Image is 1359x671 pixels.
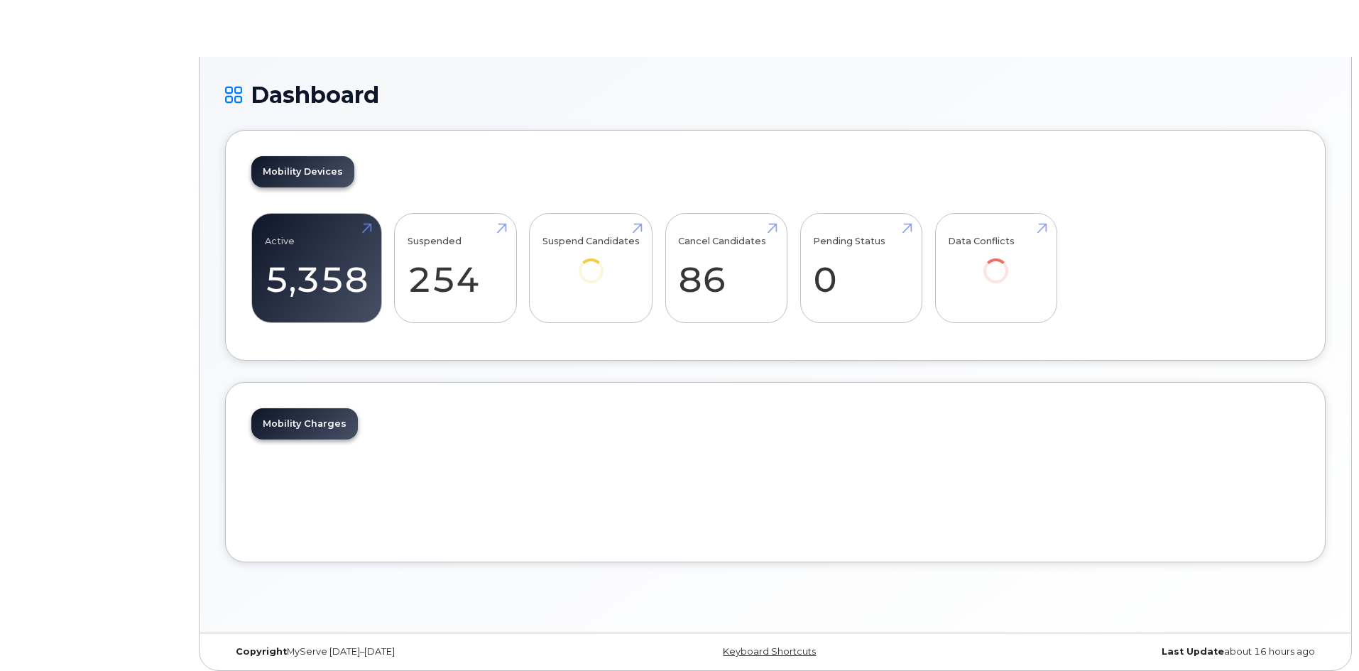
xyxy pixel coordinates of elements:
h1: Dashboard [225,82,1326,107]
a: Mobility Charges [251,408,358,440]
strong: Copyright [236,646,287,657]
a: Cancel Candidates 86 [678,222,774,315]
a: Suspended 254 [408,222,503,315]
div: about 16 hours ago [959,646,1326,658]
a: Active 5,358 [265,222,369,315]
strong: Last Update [1162,646,1224,657]
div: MyServe [DATE]–[DATE] [225,646,592,658]
a: Suspend Candidates [542,222,640,303]
a: Keyboard Shortcuts [723,646,816,657]
a: Mobility Devices [251,156,354,187]
a: Pending Status 0 [813,222,909,315]
a: Data Conflicts [948,222,1044,303]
